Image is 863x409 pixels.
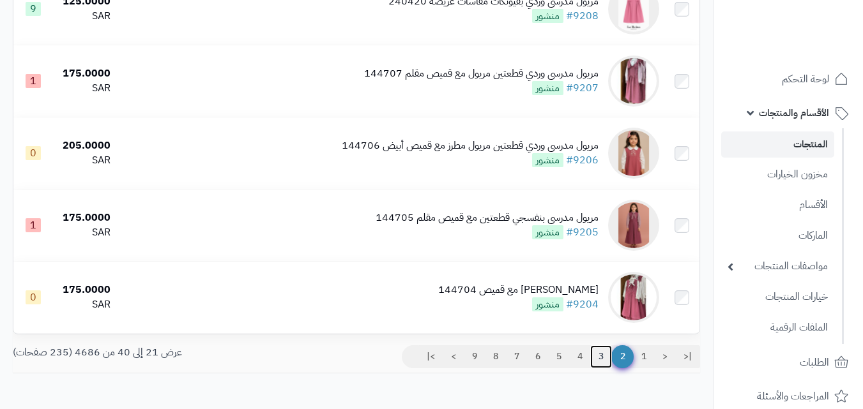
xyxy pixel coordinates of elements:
span: 1 [26,218,41,232]
span: 1 [26,74,41,88]
a: المنتجات [721,131,834,158]
a: #9205 [566,225,599,240]
span: الأقسام والمنتجات [759,104,829,122]
a: 5 [548,345,570,368]
span: 9 [26,2,41,16]
img: مريول مدرسي وردي مع قميص 144704 [608,272,659,323]
a: لوحة التحكم [721,64,855,94]
a: مواصفات المنتجات [721,253,834,280]
span: المراجعات والأسئلة [757,387,829,405]
div: مريول مدرسي بنفسجي قطعتين مع قميص مقلم 144705 [376,211,599,225]
span: منشور [532,153,563,167]
a: مخزون الخيارات [721,161,834,188]
div: مريول مدرسي وردي قطعتين مريول مع قميص مقلم 144707 [364,66,599,81]
a: #9208 [566,8,599,24]
div: SAR [57,9,111,24]
div: 205.0000 [57,138,111,153]
a: الملفات الرقمية [721,314,834,341]
div: 175.0000 [57,283,111,297]
a: >| [418,345,443,368]
a: > [443,345,464,368]
span: منشور [532,81,563,95]
div: SAR [57,225,111,240]
a: #9204 [566,297,599,312]
a: 6 [527,345,549,368]
img: مريول مدرسي وردي قطعتين مريول مع قميص مقلم 144707 [608,56,659,107]
img: مريول مدرسي بنفسجي قطعتين مع قميص مقلم 144705 [608,200,659,251]
a: 7 [506,345,528,368]
div: SAR [57,81,111,96]
span: منشور [532,9,563,23]
a: 3 [590,345,612,368]
a: الأقسام [721,191,834,219]
div: مريول مدرسي وردي قطعتين مريول مطرز مع قميص أبيض 144706 [342,138,599,153]
a: |< [675,345,700,368]
span: 0 [26,146,41,160]
div: SAR [57,153,111,168]
a: #9206 [566,152,599,168]
div: [PERSON_NAME] مع قميص 144704 [438,283,599,297]
div: 175.0000 [57,211,111,225]
span: منشور [532,225,563,239]
div: عرض 21 إلى 40 من 4686 (235 صفحات) [3,345,356,360]
div: 175.0000 [57,66,111,81]
a: خيارات المنتجات [721,283,834,311]
img: مريول مدرسي وردي قطعتين مريول مطرز مع قميص أبيض 144706 [608,128,659,179]
span: 0 [26,290,41,304]
a: الطلبات [721,347,855,378]
span: 2 [611,345,634,368]
span: الطلبات [800,353,829,371]
a: 9 [464,345,485,368]
a: 1 [633,345,655,368]
a: 8 [485,345,507,368]
a: #9207 [566,80,599,96]
a: 4 [569,345,591,368]
div: SAR [57,297,111,312]
span: لوحة التحكم [782,70,829,88]
a: الماركات [721,222,834,249]
a: < [654,345,676,368]
span: منشور [532,297,563,311]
